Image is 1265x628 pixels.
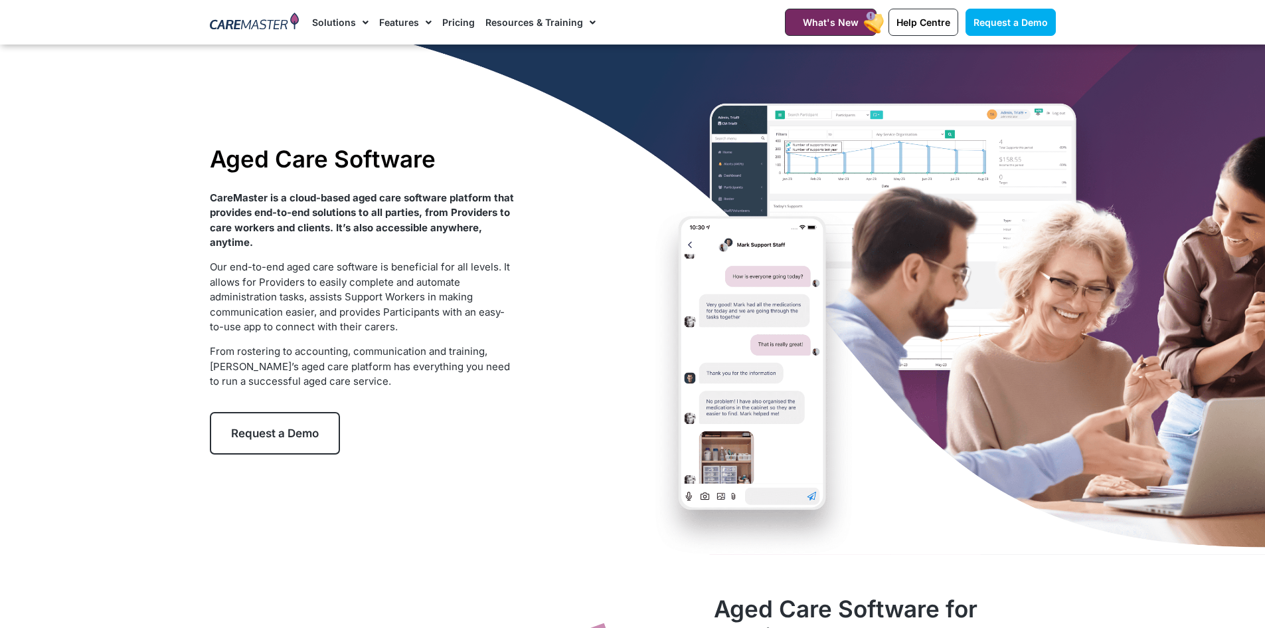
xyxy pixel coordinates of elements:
[210,345,510,387] span: From rostering to accounting, communication and training, [PERSON_NAME]’s aged care platform has ...
[210,191,514,249] strong: CareMaster is a cloud-based aged care software platform that provides end-to-end solutions to all...
[966,9,1056,36] a: Request a Demo
[896,17,950,28] span: Help Centre
[210,261,510,333] span: Our end-to-end aged care software is beneficial for all levels. It allows for Providers to easily...
[210,412,340,455] a: Request a Demo
[210,145,515,173] h1: Aged Care Software
[785,9,877,36] a: What's New
[210,13,299,33] img: CareMaster Logo
[231,427,319,440] span: Request a Demo
[888,9,958,36] a: Help Centre
[803,17,859,28] span: What's New
[973,17,1048,28] span: Request a Demo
